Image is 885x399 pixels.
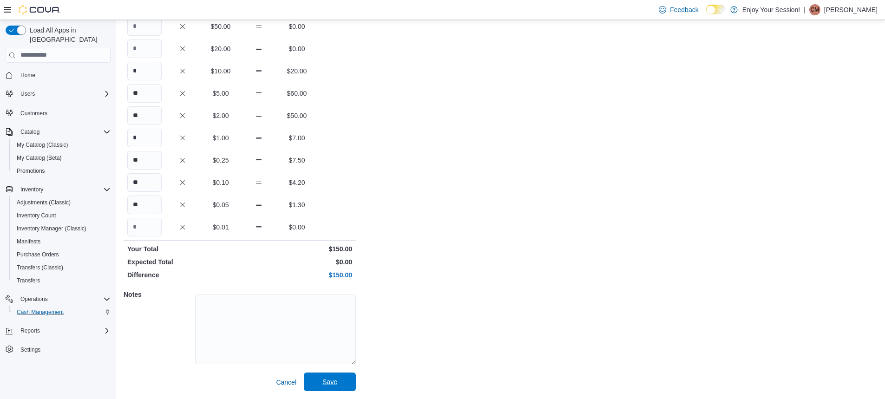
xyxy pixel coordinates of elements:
[13,307,67,318] a: Cash Management
[13,165,111,177] span: Promotions
[13,210,60,221] a: Inventory Count
[2,87,114,100] button: Users
[13,139,72,150] a: My Catalog (Classic)
[13,165,49,177] a: Promotions
[2,68,114,82] button: Home
[17,238,40,245] span: Manifests
[17,199,71,206] span: Adjustments (Classic)
[127,106,162,125] input: Quantity
[13,249,63,260] a: Purchase Orders
[127,244,238,254] p: Your Total
[242,244,352,254] p: $150.00
[13,223,111,234] span: Inventory Manager (Classic)
[9,274,114,287] button: Transfers
[13,262,111,273] span: Transfers (Classic)
[19,5,60,14] img: Cova
[280,89,314,98] p: $60.00
[17,264,63,271] span: Transfers (Classic)
[17,344,44,355] a: Settings
[17,69,111,81] span: Home
[280,156,314,165] p: $7.50
[127,62,162,80] input: Quantity
[742,4,800,15] p: Enjoy Your Session!
[2,343,114,356] button: Settings
[127,196,162,214] input: Quantity
[20,110,47,117] span: Customers
[276,378,296,387] span: Cancel
[17,251,59,258] span: Purchase Orders
[9,209,114,222] button: Inventory Count
[13,275,111,286] span: Transfers
[809,4,820,15] div: Christina Mitchell
[26,26,111,44] span: Load All Apps in [GEOGRAPHIC_DATA]
[2,183,114,196] button: Inventory
[280,22,314,31] p: $0.00
[13,197,111,208] span: Adjustments (Classic)
[13,223,90,234] a: Inventory Manager (Classic)
[13,307,111,318] span: Cash Management
[20,186,43,193] span: Inventory
[9,196,114,209] button: Adjustments (Classic)
[280,178,314,187] p: $4.20
[17,70,39,81] a: Home
[17,325,44,336] button: Reports
[17,325,111,336] span: Reports
[9,164,114,177] button: Promotions
[13,152,111,164] span: My Catalog (Beta)
[127,17,162,36] input: Quantity
[9,138,114,151] button: My Catalog (Classic)
[13,197,74,208] a: Adjustments (Classic)
[17,167,45,175] span: Promotions
[127,173,162,192] input: Quantity
[655,0,702,19] a: Feedback
[9,151,114,164] button: My Catalog (Beta)
[203,200,238,209] p: $0.05
[2,106,114,119] button: Customers
[6,65,111,380] nav: Complex example
[17,294,52,305] button: Operations
[9,306,114,319] button: Cash Management
[13,236,44,247] a: Manifests
[706,5,726,14] input: Dark Mode
[280,133,314,143] p: $7.00
[203,44,238,53] p: $20.00
[127,84,162,103] input: Quantity
[20,128,39,136] span: Catalog
[17,184,47,195] button: Inventory
[13,236,111,247] span: Manifests
[203,222,238,232] p: $0.01
[127,39,162,58] input: Quantity
[304,373,356,391] button: Save
[280,44,314,53] p: $0.00
[13,262,67,273] a: Transfers (Classic)
[242,257,352,267] p: $0.00
[20,90,35,98] span: Users
[2,324,114,337] button: Reports
[203,66,238,76] p: $10.00
[17,126,43,137] button: Catalog
[17,88,39,99] button: Users
[17,212,56,219] span: Inventory Count
[20,72,35,79] span: Home
[9,248,114,261] button: Purchase Orders
[17,154,62,162] span: My Catalog (Beta)
[804,4,806,15] p: |
[124,285,193,304] h5: Notes
[2,293,114,306] button: Operations
[127,257,238,267] p: Expected Total
[203,156,238,165] p: $0.25
[127,129,162,147] input: Quantity
[13,139,111,150] span: My Catalog (Classic)
[13,210,111,221] span: Inventory Count
[280,111,314,120] p: $50.00
[9,235,114,248] button: Manifests
[20,346,40,353] span: Settings
[13,275,44,286] a: Transfers
[811,4,819,15] span: CM
[322,377,337,386] span: Save
[203,133,238,143] p: $1.00
[824,4,878,15] p: [PERSON_NAME]
[17,88,111,99] span: Users
[17,225,86,232] span: Inventory Manager (Classic)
